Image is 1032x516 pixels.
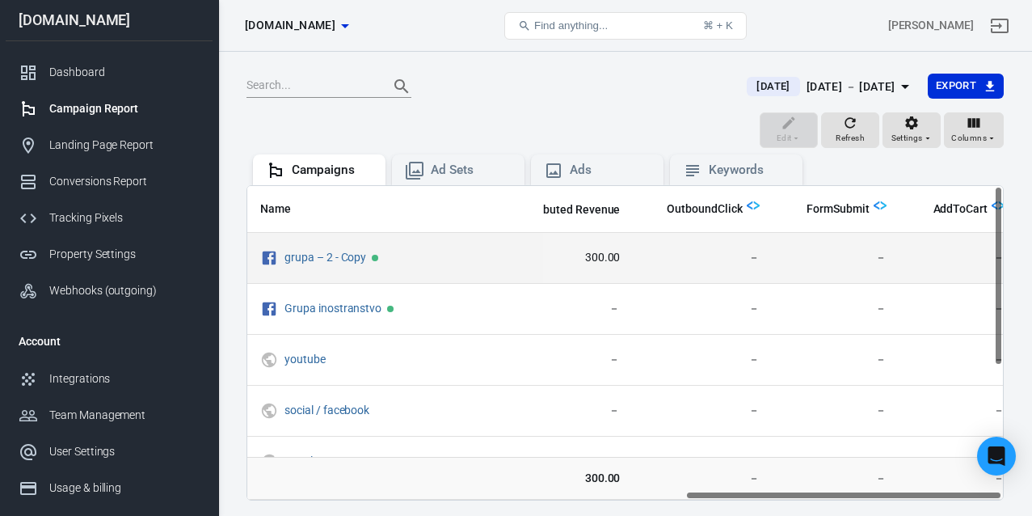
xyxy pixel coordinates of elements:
span: － [912,403,1005,419]
div: [DATE] － [DATE] [807,77,895,97]
div: [DOMAIN_NAME] [6,13,213,27]
span: － [646,470,759,486]
span: The total revenue attributed according to your ad network (Facebook, Google, etc.) [520,200,620,219]
a: Tracking Pixels [6,200,213,236]
span: － [646,352,759,368]
span: － [912,470,1005,486]
span: － [499,454,620,470]
div: Tracking Pixels [49,209,200,226]
span: OutboundClick [667,201,742,218]
span: Grupa inostranstvo [284,302,384,314]
span: [DATE] [750,78,796,95]
a: Sign out [980,6,1019,45]
a: Usage & billing [6,470,213,506]
a: Campaign Report [6,91,213,127]
button: Search [382,67,421,106]
div: scrollable content [247,186,1003,500]
div: Open Intercom Messenger [977,437,1016,476]
svg: Google [260,452,278,472]
button: [DATE][DATE] － [DATE] [734,74,927,100]
span: FormSubmit [786,201,870,218]
span: Name [260,201,312,218]
span: 300.00 [499,470,620,486]
span: － [912,250,1005,266]
span: － [786,250,887,266]
span: OutboundClick [646,201,742,218]
span: AddToCart [933,201,988,218]
span: － [646,403,759,419]
a: Dashboard [6,54,213,91]
div: Property Settings [49,246,200,263]
a: Landing Page Report [6,127,213,163]
img: Logo [992,199,1005,212]
button: Export [928,74,1004,99]
a: Property Settings [6,236,213,273]
span: Columns [951,131,987,146]
button: Settings [882,112,941,148]
button: [DOMAIN_NAME] [238,11,355,40]
div: Conversions Report [49,173,200,190]
span: － [646,301,759,317]
span: － [646,454,759,470]
span: FormSubmit [807,201,870,218]
span: － [912,352,1005,368]
a: Team Management [6,397,213,434]
div: Landing Page Report [49,137,200,154]
span: The total revenue attributed according to your ad network (Facebook, Google, etc.) [499,200,620,219]
div: User Settings [49,443,200,460]
div: Campaign Report [49,100,200,117]
div: Campaigns [292,162,373,179]
span: － [646,250,759,266]
span: Attributed Revenue [520,202,620,218]
span: bydanijela.com [245,15,335,36]
span: － [786,403,887,419]
span: － [912,301,1005,317]
span: － [786,454,887,470]
div: Dashboard [49,64,200,81]
span: Find anything... [534,19,608,32]
span: Name [260,201,291,218]
a: Webhooks (outgoing) [6,273,213,309]
a: grupa – 2 - Copy [284,251,366,264]
span: social / facebook [284,404,372,416]
span: grupa – 2 - Copy [284,252,369,263]
button: Columns [944,112,1004,148]
svg: UTM & Web Traffic [260,350,278,370]
div: Ads [570,162,651,179]
span: google [284,455,321,467]
img: Logo [747,199,760,212]
button: Find anything...⌘ + K [504,12,747,40]
a: youtube [284,353,326,366]
a: Grupa inostranstvo [284,302,381,315]
div: ⌘ + K [703,19,733,32]
li: Account [6,322,213,361]
button: Refresh [821,112,879,148]
a: Conversions Report [6,163,213,200]
div: Team Management [49,407,200,424]
span: － [499,301,620,317]
img: Logo [874,199,887,212]
svg: UTM & Web Traffic [260,401,278,421]
span: Active [387,306,394,312]
svg: Facebook Ads [260,248,278,268]
span: Refresh [836,131,865,146]
span: － [499,403,620,419]
span: － [912,454,1005,470]
span: AddToCart [912,201,988,218]
span: － [786,352,887,368]
span: － [786,301,887,317]
a: google [284,455,318,467]
div: Usage & billing [49,480,200,497]
span: youtube [284,353,328,365]
span: Settings [891,131,923,146]
svg: Facebook Ads [260,299,278,319]
a: Integrations [6,361,213,397]
div: Account id: nqVmnGQH [888,17,974,34]
div: Webhooks (outgoing) [49,282,200,299]
a: User Settings [6,434,213,470]
input: Search... [246,76,376,97]
span: － [786,470,887,486]
span: 300.00 [499,250,620,266]
span: Active [372,255,378,261]
div: Keywords [709,162,790,179]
